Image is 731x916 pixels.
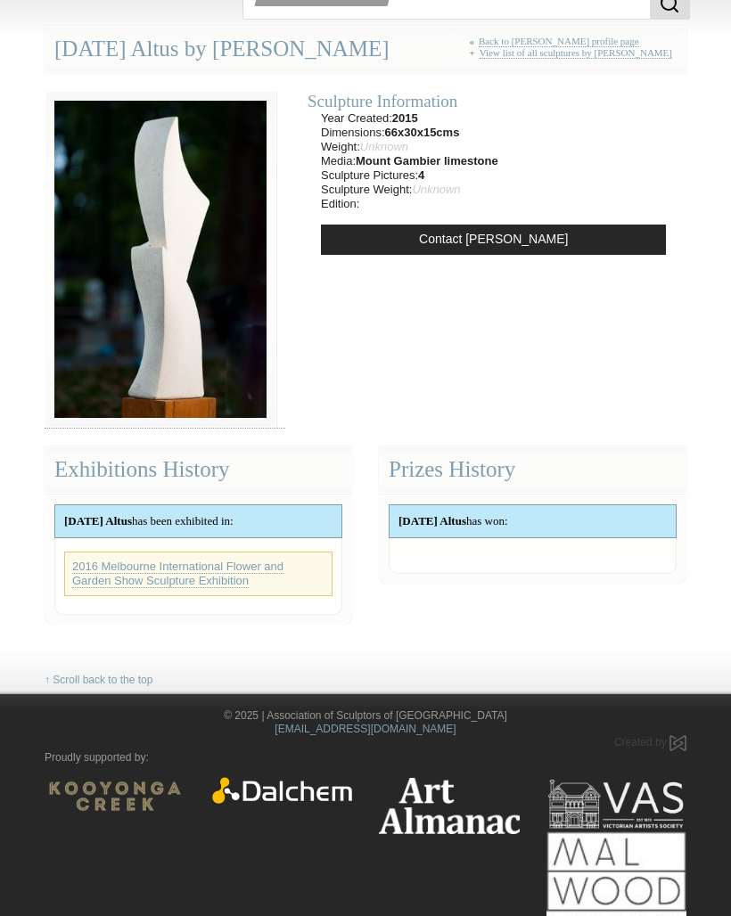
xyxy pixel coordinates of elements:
[321,111,498,126] li: Year Created:
[398,514,466,528] strong: [DATE] Altus
[480,47,672,59] a: View list of all sculptures by [PERSON_NAME]
[392,111,418,125] strong: 2015
[31,709,700,736] div: © 2025 | Association of Sculptors of [GEOGRAPHIC_DATA]
[470,36,678,67] div: « +
[275,723,456,735] a: [EMAIL_ADDRESS][DOMAIN_NAME]
[385,126,460,139] strong: 66x30x15cms
[390,505,676,537] div: has won:
[45,674,152,687] a: ↑ Scroll back to the top
[546,777,687,830] img: Victorian Artists Society
[72,560,283,588] a: 2016 Melbourne International Flower and Garden Show Sculpture Exhibition
[45,751,686,765] p: Proudly supported by:
[321,197,498,211] li: Edition:
[212,777,353,804] img: Dalchem Products
[479,36,639,47] a: Back to [PERSON_NAME] profile page
[412,183,460,196] span: Unknown
[308,91,679,111] div: Sculpture Information
[45,777,185,815] img: Kooyonga Wines
[45,91,276,429] img: 001-5__medium.jpg
[45,446,352,494] div: Exhibitions History
[321,168,498,183] li: Sculpture Pictures:
[321,140,498,154] li: Weight:
[321,225,666,255] a: Contact [PERSON_NAME]
[45,26,686,73] div: [DATE] Altus by [PERSON_NAME]
[356,154,498,168] strong: Mount Gambier limestone
[321,126,498,140] li: Dimensions:
[379,777,520,833] img: Art Almanac
[614,736,686,748] a: Created by
[379,446,686,494] div: Prizes History
[614,736,667,748] span: Created by
[360,140,408,153] span: Unknown
[669,735,686,750] img: Created by Marby
[418,168,424,182] strong: 4
[64,514,132,528] strong: [DATE] Altus
[55,505,341,537] div: has been exhibited in:
[321,154,498,168] li: Media:
[321,183,498,197] li: Sculpture Weight:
